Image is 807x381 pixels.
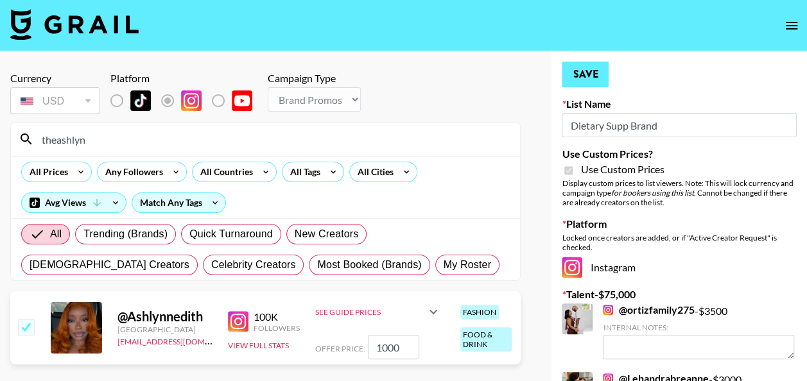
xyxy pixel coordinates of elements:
[444,257,491,273] span: My Roster
[110,72,263,85] div: Platform
[580,163,664,176] span: Use Custom Prices
[110,87,263,114] div: List locked to Instagram.
[34,129,512,149] input: Search by User Name
[562,148,797,160] label: Use Custom Prices?
[98,162,166,182] div: Any Followers
[228,311,248,332] img: Instagram
[132,193,225,212] div: Match Any Tags
[117,309,213,325] div: @ Ashlynnedith
[30,257,189,273] span: [DEMOGRAPHIC_DATA] Creators
[10,72,100,85] div: Currency
[228,341,289,350] button: View Full Stats
[562,62,609,87] button: Save
[282,162,323,182] div: All Tags
[779,13,804,38] button: open drawer
[562,233,797,252] div: Locked once creators are added, or if "Active Creator Request" is checked.
[368,335,419,359] input: 2,000
[117,325,213,334] div: [GEOGRAPHIC_DATA]
[603,303,694,316] a: @ortizfamily275
[562,288,797,301] label: Talent - $ 75,000
[460,327,512,351] div: food & drink
[22,193,126,212] div: Avg Views
[315,344,365,353] span: Offer Price:
[315,296,441,327] div: See Guide Prices
[611,188,693,198] em: for bookers using this list
[603,305,613,315] img: Instagram
[315,307,426,317] div: See Guide Prices
[189,226,273,242] span: Quick Turnaround
[10,9,139,40] img: Grail Talent
[317,257,421,273] span: Most Booked (Brands)
[10,85,100,117] div: Currency is locked to USD
[562,257,582,278] img: Instagram
[181,90,202,111] img: Instagram
[22,162,71,182] div: All Prices
[130,90,151,111] img: TikTok
[562,257,797,278] div: Instagram
[232,90,252,111] img: YouTube
[117,334,247,346] a: [EMAIL_ADDRESS][DOMAIN_NAME]
[254,310,300,323] div: 100K
[193,162,256,182] div: All Countries
[211,257,296,273] span: Celebrity Creators
[562,97,797,110] label: List Name
[295,226,359,242] span: New Creators
[50,226,62,242] span: All
[83,226,168,242] span: Trending (Brands)
[350,162,396,182] div: All Cities
[268,72,361,85] div: Campaign Type
[254,323,300,333] div: Followers
[603,323,794,332] div: Internal Notes:
[562,178,797,207] div: Display custom prices to list viewers. Note: This will lock currency and campaign type . Cannot b...
[603,303,794,359] div: - $ 3500
[562,217,797,230] label: Platform
[13,90,98,112] div: USD
[460,305,499,319] div: fashion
